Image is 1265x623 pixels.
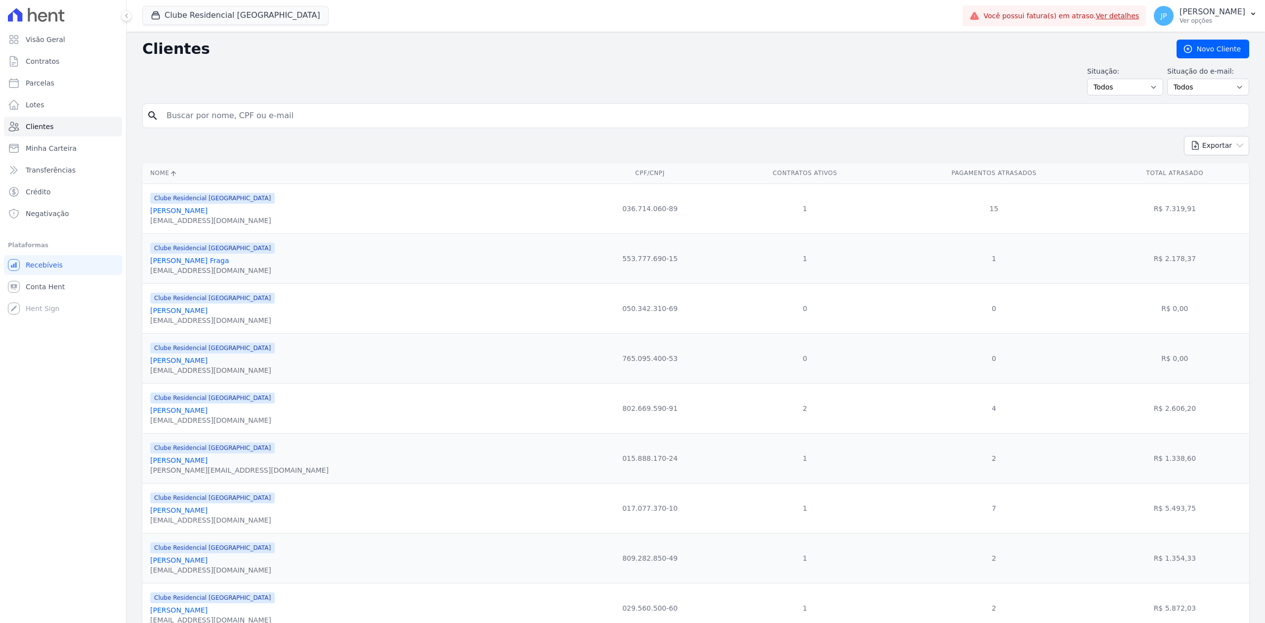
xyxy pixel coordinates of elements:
[150,393,275,403] span: Clube Residencial [GEOGRAPHIC_DATA]
[4,117,122,136] a: Clientes
[8,239,118,251] div: Plataformas
[150,542,275,553] span: Clube Residencial [GEOGRAPHIC_DATA]
[150,465,329,475] div: [PERSON_NAME][EMAIL_ADDRESS][DOMAIN_NAME]
[722,333,888,383] td: 0
[150,193,275,204] span: Clube Residencial [GEOGRAPHIC_DATA]
[1167,66,1249,77] label: Situação do e-mail:
[722,483,888,533] td: 1
[4,138,122,158] a: Minha Carteira
[722,163,888,183] th: Contratos Ativos
[161,106,1245,126] input: Buscar por nome, CPF ou e-mail
[4,255,122,275] a: Recebíveis
[887,183,1100,233] td: 15
[150,315,275,325] div: [EMAIL_ADDRESS][DOMAIN_NAME]
[722,283,888,333] td: 0
[887,283,1100,333] td: 0
[26,165,76,175] span: Transferências
[150,606,208,614] a: [PERSON_NAME]
[722,433,888,483] td: 1
[26,209,69,219] span: Negativação
[1100,483,1249,533] td: R$ 5.493,75
[26,35,65,44] span: Visão Geral
[26,56,59,66] span: Contratos
[1087,66,1163,77] label: Situação:
[887,383,1100,433] td: 4
[150,356,208,364] a: [PERSON_NAME]
[150,456,208,464] a: [PERSON_NAME]
[1177,40,1249,58] a: Novo Cliente
[150,266,275,275] div: [EMAIL_ADDRESS][DOMAIN_NAME]
[26,100,44,110] span: Lotes
[722,533,888,583] td: 1
[1184,136,1249,155] button: Exportar
[887,533,1100,583] td: 2
[142,163,578,183] th: Nome
[150,443,275,453] span: Clube Residencial [GEOGRAPHIC_DATA]
[150,243,275,254] span: Clube Residencial [GEOGRAPHIC_DATA]
[722,233,888,283] td: 1
[1100,533,1249,583] td: R$ 1.354,33
[150,216,275,225] div: [EMAIL_ADDRESS][DOMAIN_NAME]
[887,163,1100,183] th: Pagamentos Atrasados
[1161,12,1167,19] span: JP
[150,415,275,425] div: [EMAIL_ADDRESS][DOMAIN_NAME]
[150,556,208,564] a: [PERSON_NAME]
[1180,7,1245,17] p: [PERSON_NAME]
[1146,2,1265,30] button: JP [PERSON_NAME] Ver opções
[887,333,1100,383] td: 0
[4,277,122,297] a: Conta Hent
[26,260,63,270] span: Recebíveis
[150,343,275,354] span: Clube Residencial [GEOGRAPHIC_DATA]
[142,40,1161,58] h2: Clientes
[150,506,208,514] a: [PERSON_NAME]
[4,73,122,93] a: Parcelas
[578,433,722,483] td: 015.888.170-24
[1100,283,1249,333] td: R$ 0,00
[1100,163,1249,183] th: Total Atrasado
[1100,433,1249,483] td: R$ 1.338,60
[578,333,722,383] td: 765.095.400-53
[578,233,722,283] td: 553.777.690-15
[26,78,54,88] span: Parcelas
[1100,233,1249,283] td: R$ 2.178,37
[150,492,275,503] span: Clube Residencial [GEOGRAPHIC_DATA]
[887,233,1100,283] td: 1
[983,11,1139,21] span: Você possui fatura(s) em atraso.
[147,110,159,122] i: search
[578,533,722,583] td: 809.282.850-49
[150,365,275,375] div: [EMAIL_ADDRESS][DOMAIN_NAME]
[150,257,229,265] a: [PERSON_NAME] Fraga
[4,204,122,223] a: Negativação
[26,122,53,132] span: Clientes
[150,307,208,314] a: [PERSON_NAME]
[4,30,122,49] a: Visão Geral
[150,406,208,414] a: [PERSON_NAME]
[1096,12,1139,20] a: Ver detalhes
[722,183,888,233] td: 1
[26,187,51,197] span: Crédito
[722,383,888,433] td: 2
[578,163,722,183] th: CPF/CNPJ
[26,282,65,292] span: Conta Hent
[578,183,722,233] td: 036.714.060-89
[1100,183,1249,233] td: R$ 7.319,91
[578,283,722,333] td: 050.342.310-69
[578,483,722,533] td: 017.077.370-10
[1180,17,1245,25] p: Ver opções
[150,565,275,575] div: [EMAIL_ADDRESS][DOMAIN_NAME]
[142,6,329,25] button: Clube Residencial [GEOGRAPHIC_DATA]
[4,182,122,202] a: Crédito
[887,483,1100,533] td: 7
[26,143,77,153] span: Minha Carteira
[150,592,275,603] span: Clube Residencial [GEOGRAPHIC_DATA]
[578,383,722,433] td: 802.669.590-91
[150,515,275,525] div: [EMAIL_ADDRESS][DOMAIN_NAME]
[4,160,122,180] a: Transferências
[150,207,208,215] a: [PERSON_NAME]
[887,433,1100,483] td: 2
[150,293,275,304] span: Clube Residencial [GEOGRAPHIC_DATA]
[4,95,122,115] a: Lotes
[1100,383,1249,433] td: R$ 2.606,20
[4,51,122,71] a: Contratos
[1100,333,1249,383] td: R$ 0,00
